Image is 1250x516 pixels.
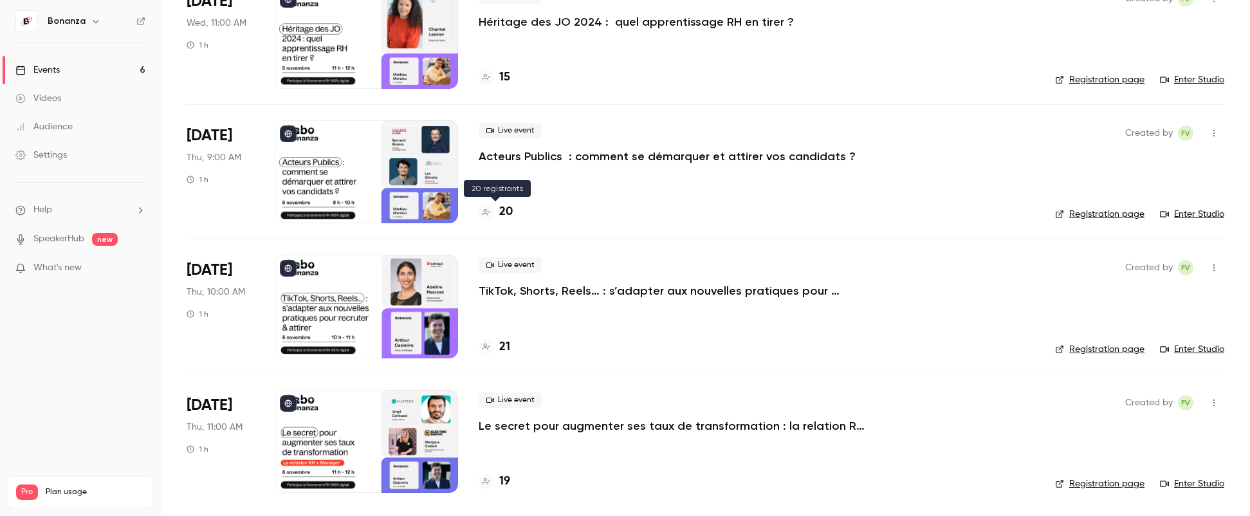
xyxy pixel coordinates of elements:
span: Fabio Vilarinho [1178,395,1193,410]
a: 20 [479,203,513,221]
div: 1 h [187,309,208,319]
span: FV [1181,125,1190,141]
span: Created by [1125,260,1173,275]
img: Bonanza [16,11,37,32]
span: Help [33,203,52,217]
div: Settings [15,149,67,161]
h4: 19 [499,473,510,490]
a: 15 [479,69,510,86]
div: Nov 6 Thu, 9:00 AM (Europe/Paris) [187,120,254,223]
h6: Bonanza [48,15,86,28]
iframe: Noticeable Trigger [130,263,145,274]
a: Héritage des JO 2024 : quel apprentissage RH en tirer ? [479,14,794,30]
div: 1 h [187,444,208,454]
span: Fabio Vilarinho [1178,125,1193,141]
span: Wed, 11:00 AM [187,17,246,30]
a: Enter Studio [1160,208,1224,221]
a: Registration page [1055,208,1144,221]
a: Registration page [1055,73,1144,86]
span: [DATE] [187,395,232,416]
a: Le secret pour augmenter ses taux de transformation : la relation RH x Manager [479,418,865,434]
a: Registration page [1055,477,1144,490]
span: Plan usage [46,487,145,497]
div: 1 h [187,40,208,50]
span: [DATE] [187,125,232,146]
div: Videos [15,92,61,105]
span: Live event [479,257,542,273]
span: Created by [1125,395,1173,410]
h4: 21 [499,338,510,356]
span: What's new [33,261,82,275]
h4: 15 [499,69,510,86]
span: Thu, 9:00 AM [187,151,241,164]
span: Thu, 11:00 AM [187,421,243,434]
a: SpeakerHub [33,232,84,246]
span: FV [1181,260,1190,275]
span: Pro [16,484,38,500]
div: Nov 6 Thu, 10:00 AM (Europe/Paris) [187,255,254,358]
a: Enter Studio [1160,477,1224,490]
a: Registration page [1055,343,1144,356]
a: 19 [479,473,510,490]
span: Live event [479,123,542,138]
div: 1 h [187,174,208,185]
a: Enter Studio [1160,73,1224,86]
li: help-dropdown-opener [15,203,145,217]
a: Enter Studio [1160,343,1224,356]
a: TikTok, Shorts, Reels… : s’adapter aux nouvelles pratiques pour recruter & attirer [479,283,865,299]
a: 21 [479,338,510,356]
span: [DATE] [187,260,232,281]
span: Live event [479,392,542,408]
a: Acteurs Publics : comment se démarquer et attirer vos candidats ? [479,149,856,164]
div: Audience [15,120,73,133]
div: Events [15,64,60,77]
span: new [92,233,118,246]
span: Created by [1125,125,1173,141]
div: Nov 6 Thu, 11:00 AM (Europe/Paris) [187,390,254,493]
span: Fabio Vilarinho [1178,260,1193,275]
h4: 20 [499,203,513,221]
span: Thu, 10:00 AM [187,286,245,299]
span: FV [1181,395,1190,410]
